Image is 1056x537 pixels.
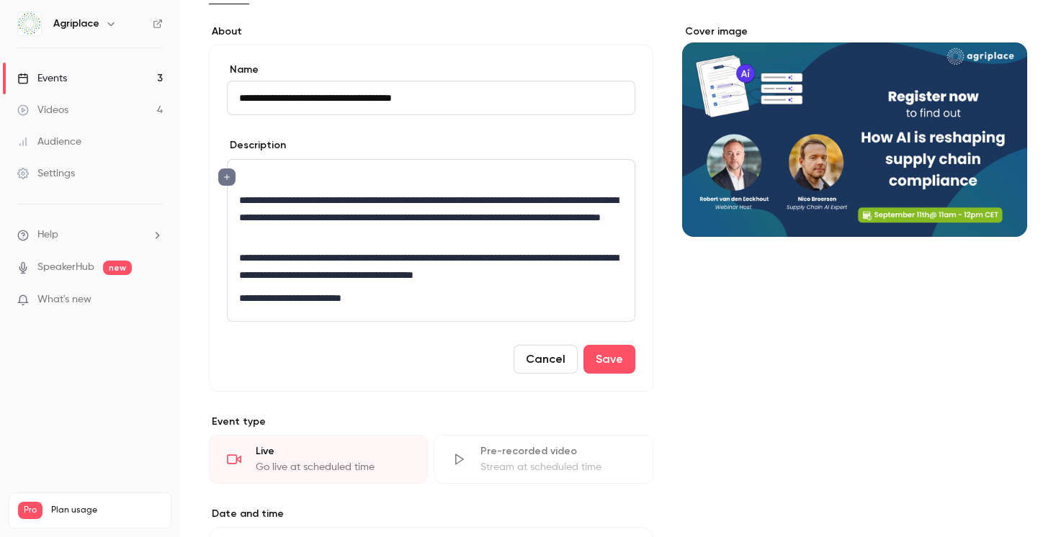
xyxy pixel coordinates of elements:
p: Event type [209,415,653,429]
section: description [227,159,635,322]
img: Agriplace [18,12,41,35]
div: Pre-recorded videoStream at scheduled time [434,435,653,484]
div: Settings [17,166,75,181]
span: Help [37,227,58,243]
h6: Agriplace [53,17,99,31]
span: Plan usage [51,505,162,516]
div: Stream at scheduled time [480,460,635,474]
div: Pre-recorded video [480,444,635,459]
a: SpeakerHub [37,260,94,275]
section: Cover image [682,24,1028,237]
span: What's new [37,292,91,307]
div: Live [256,444,410,459]
button: Save [583,345,635,374]
label: Date and time [209,507,653,521]
span: Pro [18,502,42,519]
div: Videos [17,103,68,117]
label: Cover image [682,24,1028,39]
button: Cancel [514,345,578,374]
label: Description [227,138,286,153]
li: help-dropdown-opener [17,227,163,243]
div: Go live at scheduled time [256,460,410,474]
span: new [103,261,132,275]
div: editor [228,160,635,321]
div: Events [17,71,67,86]
div: LiveGo live at scheduled time [209,435,428,484]
div: Audience [17,135,81,149]
label: Name [227,63,635,77]
label: About [209,24,653,39]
